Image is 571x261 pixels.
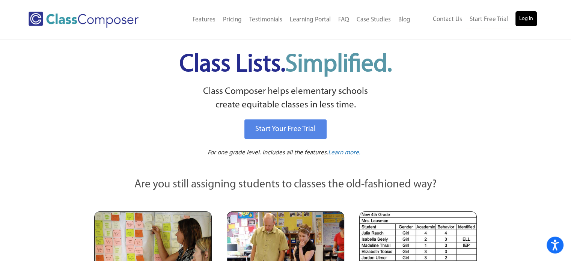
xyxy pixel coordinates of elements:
[515,11,537,26] a: Log In
[466,11,512,28] a: Start Free Trial
[328,148,360,158] a: Learn more.
[244,119,327,139] a: Start Your Free Trial
[286,12,334,28] a: Learning Portal
[93,85,478,112] p: Class Composer helps elementary schools create equitable classes in less time.
[219,12,246,28] a: Pricing
[285,53,392,77] span: Simplified.
[334,12,353,28] a: FAQ
[353,12,395,28] a: Case Studies
[395,12,414,28] a: Blog
[208,149,328,156] span: For one grade level. Includes all the features.
[189,12,219,28] a: Features
[94,177,477,193] p: Are you still assigning students to classes the old-fashioned way?
[246,12,286,28] a: Testimonials
[179,53,392,77] span: Class Lists.
[328,149,360,156] span: Learn more.
[163,12,414,28] nav: Header Menu
[29,12,139,28] img: Class Composer
[255,125,316,133] span: Start Your Free Trial
[414,11,537,28] nav: Header Menu
[429,11,466,28] a: Contact Us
